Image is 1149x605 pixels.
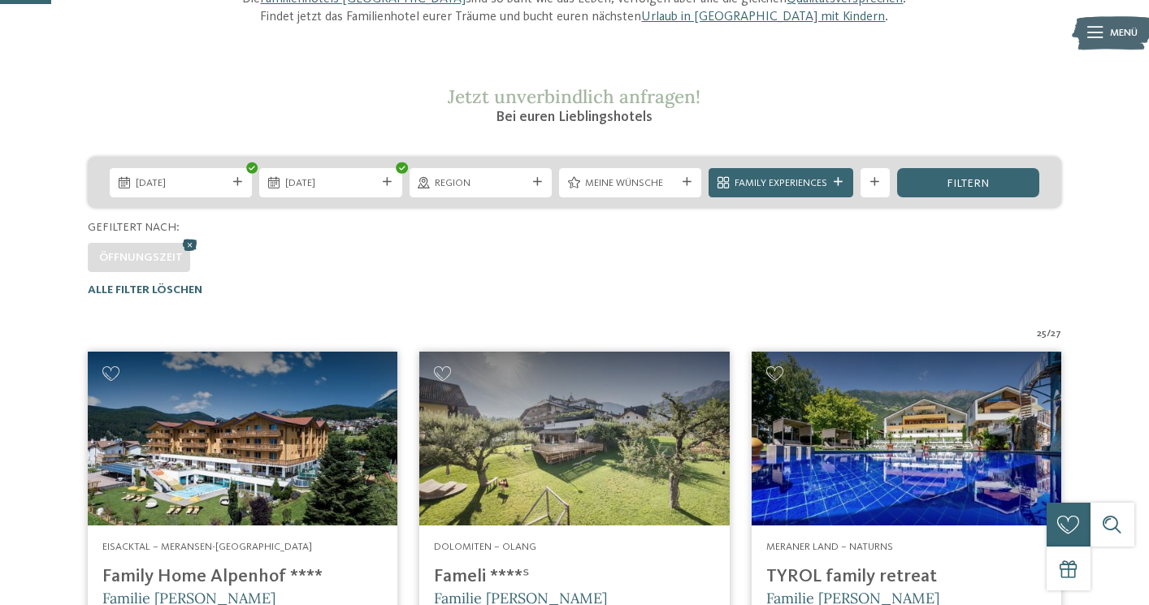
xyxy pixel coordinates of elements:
[1037,326,1047,341] span: 25
[641,11,885,24] a: Urlaub in [GEOGRAPHIC_DATA] mit Kindern
[136,176,227,191] span: [DATE]
[752,352,1061,525] img: Familien Wellness Residence Tyrol ****
[947,178,989,189] span: filtern
[99,252,183,263] span: Öffnungszeit
[1051,326,1061,341] span: 27
[435,176,526,191] span: Region
[285,176,376,191] span: [DATE]
[102,566,383,588] h4: Family Home Alpenhof ****
[102,542,312,552] span: Eisacktal – Meransen-[GEOGRAPHIC_DATA]
[735,176,827,191] span: Family Experiences
[419,352,729,525] img: Familienhotels gesucht? Hier findet ihr die besten!
[496,110,653,124] span: Bei euren Lieblingshotels
[585,176,676,191] span: Meine Wünsche
[88,352,397,525] img: Family Home Alpenhof ****
[434,542,536,552] span: Dolomiten – Olang
[766,566,1047,588] h4: TYROL family retreat
[766,542,893,552] span: Meraner Land – Naturns
[448,84,700,108] span: Jetzt unverbindlich anfragen!
[88,284,202,296] span: Alle Filter löschen
[1047,326,1051,341] span: /
[88,222,180,233] span: Gefiltert nach:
